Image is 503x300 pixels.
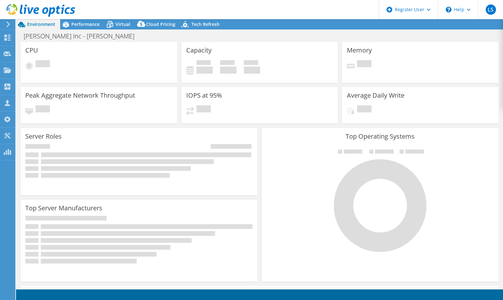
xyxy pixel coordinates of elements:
[27,21,55,27] span: Environment
[196,105,211,114] span: Pending
[36,105,50,114] span: Pending
[25,92,135,99] h3: Peak Aggregate Network Throughput
[186,47,212,54] h3: Capacity
[486,4,496,15] span: LS
[25,205,102,212] h3: Top Server Manufacturers
[21,33,144,40] h1: [PERSON_NAME] Inc - [PERSON_NAME]
[196,60,211,67] span: Used
[357,60,371,69] span: Pending
[220,60,235,67] span: Free
[196,67,213,74] h4: 0 GiB
[446,7,451,12] svg: \n
[357,105,371,114] span: Pending
[347,47,372,54] h3: Memory
[191,21,220,27] span: Tech Refresh
[347,92,404,99] h3: Average Daily Write
[244,67,260,74] h4: 0 GiB
[71,21,100,27] span: Performance
[267,133,494,140] h3: Top Operating Systems
[146,21,175,27] span: Cloud Pricing
[116,21,130,27] span: Virtual
[25,47,38,54] h3: CPU
[25,133,62,140] h3: Server Roles
[220,67,236,74] h4: 0 GiB
[36,60,50,69] span: Pending
[244,60,258,67] span: Total
[186,92,222,99] h3: IOPS at 95%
